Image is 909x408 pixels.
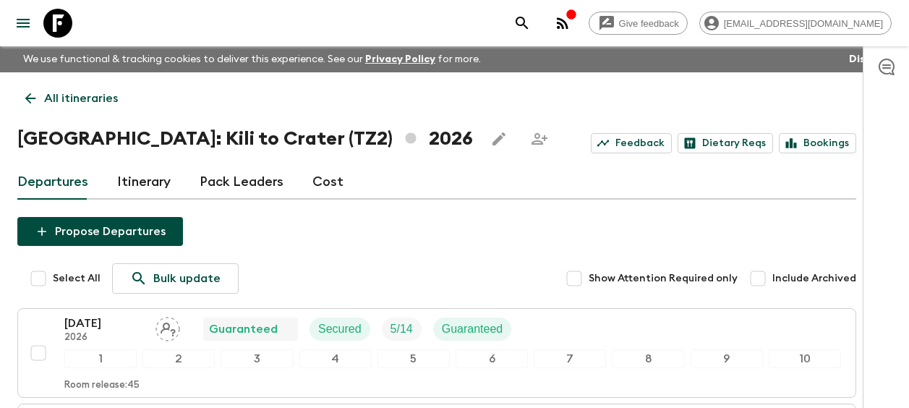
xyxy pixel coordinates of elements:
[221,349,293,368] div: 3
[142,349,215,368] div: 2
[779,133,856,153] a: Bookings
[9,9,38,38] button: menu
[64,332,144,344] p: 2026
[377,349,450,368] div: 5
[64,380,140,391] p: Room release: 45
[17,84,126,113] a: All itineraries
[155,321,180,333] span: Assign pack leader
[53,271,101,286] span: Select All
[200,165,283,200] a: Pack Leaders
[678,133,773,153] a: Dietary Reqs
[589,271,738,286] span: Show Attention Required only
[365,54,435,64] a: Privacy Policy
[64,315,144,332] p: [DATE]
[17,165,88,200] a: Departures
[442,320,503,338] p: Guaranteed
[64,349,137,368] div: 1
[611,18,687,29] span: Give feedback
[209,320,278,338] p: Guaranteed
[17,308,856,398] button: [DATE]2026Assign pack leaderGuaranteedSecuredTrip FillGuaranteed12345678910Room release:45
[299,349,372,368] div: 4
[318,320,362,338] p: Secured
[508,9,537,38] button: search adventures
[534,349,606,368] div: 7
[382,318,422,341] div: Trip Fill
[589,12,688,35] a: Give feedback
[17,46,487,72] p: We use functional & tracking cookies to deliver this experience. See our for more.
[117,165,171,200] a: Itinerary
[716,18,891,29] span: [EMAIL_ADDRESS][DOMAIN_NAME]
[485,124,513,153] button: Edit this itinerary
[44,90,118,107] p: All itineraries
[391,320,413,338] p: 5 / 14
[310,318,370,341] div: Secured
[112,263,239,294] a: Bulk update
[456,349,528,368] div: 6
[845,49,892,69] button: Dismiss
[699,12,892,35] div: [EMAIL_ADDRESS][DOMAIN_NAME]
[591,133,672,153] a: Feedback
[769,349,841,368] div: 10
[772,271,856,286] span: Include Archived
[525,124,554,153] span: Share this itinerary
[691,349,763,368] div: 9
[312,165,343,200] a: Cost
[17,217,183,246] button: Propose Departures
[153,270,221,287] p: Bulk update
[17,124,473,153] h1: [GEOGRAPHIC_DATA]: Kili to Crater (TZ2) 2026
[612,349,684,368] div: 8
